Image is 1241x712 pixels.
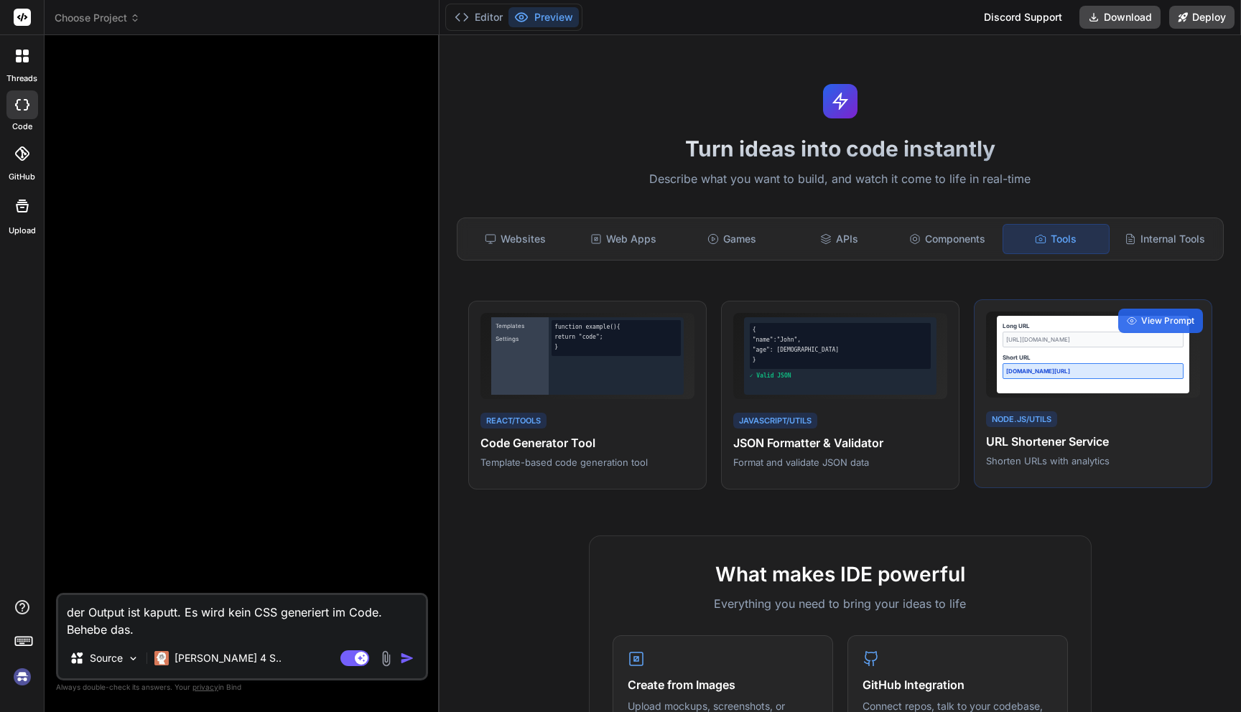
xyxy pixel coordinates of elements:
div: [DOMAIN_NAME][URL] [1003,363,1184,379]
div: Web Apps [571,224,676,254]
div: { [753,326,928,334]
div: JavaScript/Utils [733,413,817,429]
div: "name":"John", [753,336,928,345]
textarea: der Output ist kaputt. Es wird kein CSS generiert im Code. Behebe das. [58,595,426,638]
h4: URL Shortener Service [986,433,1200,450]
p: Source [90,651,123,665]
div: Tools [1003,224,1109,254]
div: React/Tools [480,413,547,429]
div: Long URL [1003,322,1184,330]
img: icon [400,651,414,665]
img: Pick Models [127,652,139,665]
label: Upload [9,225,36,237]
div: Discord Support [975,6,1071,29]
h4: JSON Formatter & Validator [733,434,947,451]
h4: GitHub Integration [863,676,1053,693]
p: Shorten URLs with analytics [986,454,1200,467]
div: function example() { [554,323,678,332]
p: [PERSON_NAME] 4 S.. [175,651,282,665]
h4: Code Generator Tool [480,434,694,451]
button: Deploy [1169,6,1235,29]
div: } [753,356,928,365]
div: Games [679,224,784,254]
span: View Prompt [1141,314,1194,327]
div: "age": [DEMOGRAPHIC_DATA] [753,346,928,355]
p: Format and validate JSON data [733,456,947,469]
div: APIs [787,224,892,254]
img: Claude 4 Sonnet [154,651,169,665]
div: [URL][DOMAIN_NAME] [1003,332,1184,347]
img: attachment [378,650,394,667]
p: Describe what you want to build, and watch it come to life in real-time [448,170,1232,189]
div: return "code"; [554,333,678,342]
label: threads [6,72,37,85]
div: Components [895,224,1000,254]
div: Internal Tools [1112,224,1217,254]
h2: What makes IDE powerful [613,559,1068,589]
div: ✓ Valid JSON [750,372,931,380]
label: GitHub [9,171,35,183]
label: code [12,121,32,133]
span: privacy [192,683,218,691]
div: Templates [494,320,546,332]
button: Editor [449,7,508,27]
p: Template-based code generation tool [480,456,694,469]
span: Choose Project [55,11,140,25]
div: Short URL [1003,353,1184,362]
h1: Turn ideas into code instantly [448,136,1232,161]
div: Websites [463,224,568,254]
img: signin [10,665,34,689]
div: Node.js/Utils [986,411,1057,428]
div: Settings [494,333,546,345]
div: } [554,343,678,352]
p: Always double-check its answers. Your in Bind [56,680,428,694]
p: Everything you need to bring your ideas to life [613,595,1068,612]
button: Preview [508,7,579,27]
button: Download [1079,6,1161,29]
h4: Create from Images [628,676,818,693]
